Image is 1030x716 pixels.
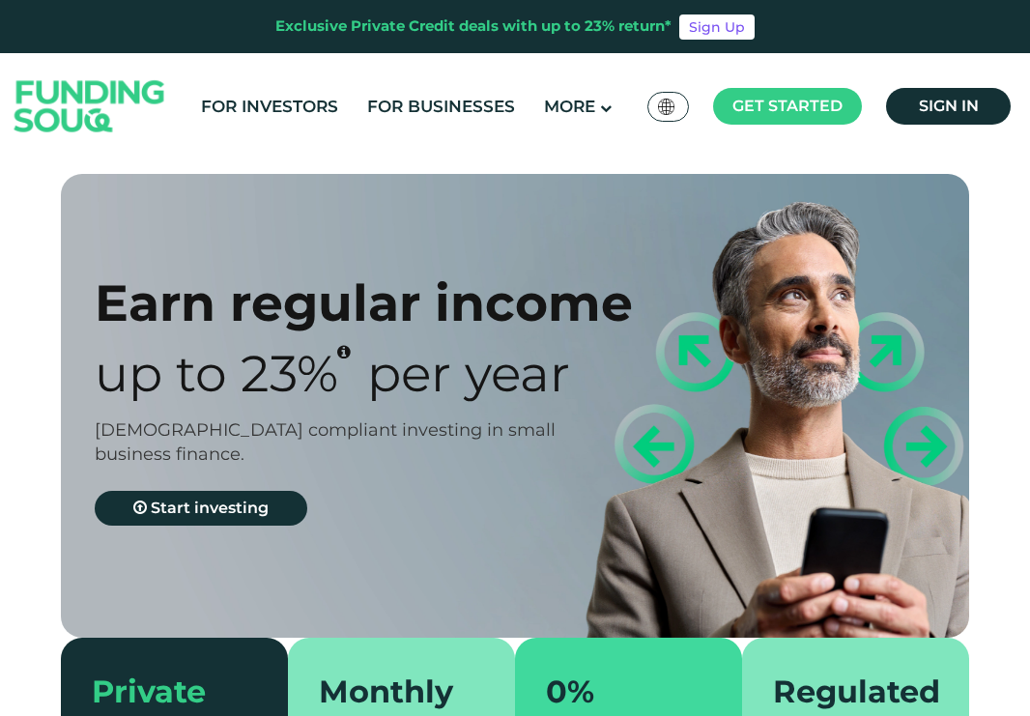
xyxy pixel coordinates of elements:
[95,272,679,333] div: Earn regular income
[275,15,672,38] div: Exclusive Private Credit deals with up to 23% return*
[95,343,338,404] span: Up to 23%
[679,14,755,40] a: Sign Up
[732,97,843,115] span: Get started
[95,419,556,465] span: [DEMOGRAPHIC_DATA] compliant investing in small business finance.
[362,91,520,123] a: For Businesses
[337,344,351,359] i: 23% IRR (expected) ~ 15% Net yield (expected)
[544,97,595,116] span: More
[367,343,570,404] span: Per Year
[95,491,307,526] a: Start investing
[196,91,343,123] a: For Investors
[886,88,1011,125] a: Sign in
[658,99,675,115] img: SA Flag
[919,97,979,115] span: Sign in
[151,499,269,517] span: Start investing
